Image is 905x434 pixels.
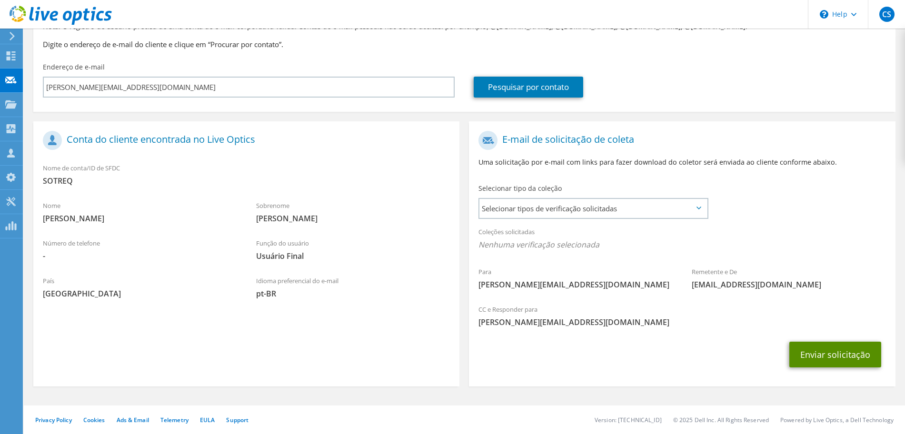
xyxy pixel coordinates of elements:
div: Sobrenome [247,196,460,228]
span: Selecionar tipos de verificação solicitadas [479,199,706,218]
li: Version: [TECHNICAL_ID] [595,416,662,424]
li: Powered by Live Optics, a Dell Technology [780,416,894,424]
span: pt-BR [256,288,450,299]
div: Nome [33,196,247,228]
label: Selecionar tipo da coleção [478,184,562,193]
label: Endereço de e-mail [43,62,105,72]
span: [PERSON_NAME] [43,213,237,224]
div: Remetente e De [682,262,895,295]
span: [PERSON_NAME] [256,213,450,224]
span: CS [879,7,895,22]
div: Coleções solicitadas [469,222,895,257]
span: - [43,251,237,261]
a: Cookies [83,416,105,424]
div: País [33,271,247,304]
span: [GEOGRAPHIC_DATA] [43,288,237,299]
li: © 2025 Dell Inc. All Rights Reserved [673,416,769,424]
svg: \n [820,10,828,19]
span: [EMAIL_ADDRESS][DOMAIN_NAME] [692,279,886,290]
div: Número de telefone [33,233,247,266]
a: EULA [200,416,215,424]
h1: Conta do cliente encontrada no Live Optics [43,131,445,150]
h1: E-mail de solicitação de coleta [478,131,881,150]
a: Support [226,416,249,424]
div: CC e Responder para [469,299,895,332]
a: Privacy Policy [35,416,72,424]
a: Pesquisar por contato [474,77,583,98]
h3: Digite o endereço de e-mail do cliente e clique em “Procurar por contato”. [43,39,886,49]
p: Uma solicitação por e-mail com links para fazer download do coletor será enviada ao cliente confo... [478,157,885,168]
div: Para [469,262,682,295]
span: [PERSON_NAME][EMAIL_ADDRESS][DOMAIN_NAME] [478,317,885,327]
a: Telemetry [160,416,189,424]
span: [PERSON_NAME][EMAIL_ADDRESS][DOMAIN_NAME] [478,279,673,290]
div: Função do usuário [247,233,460,266]
div: Idioma preferencial do e-mail [247,271,460,304]
button: Enviar solicitação [789,342,881,367]
span: Nenhuma verificação selecionada [478,239,885,250]
div: Nome de conta/ID de SFDC [33,158,459,191]
span: SOTREQ [43,176,450,186]
span: Usuário Final [256,251,450,261]
a: Ads & Email [117,416,149,424]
